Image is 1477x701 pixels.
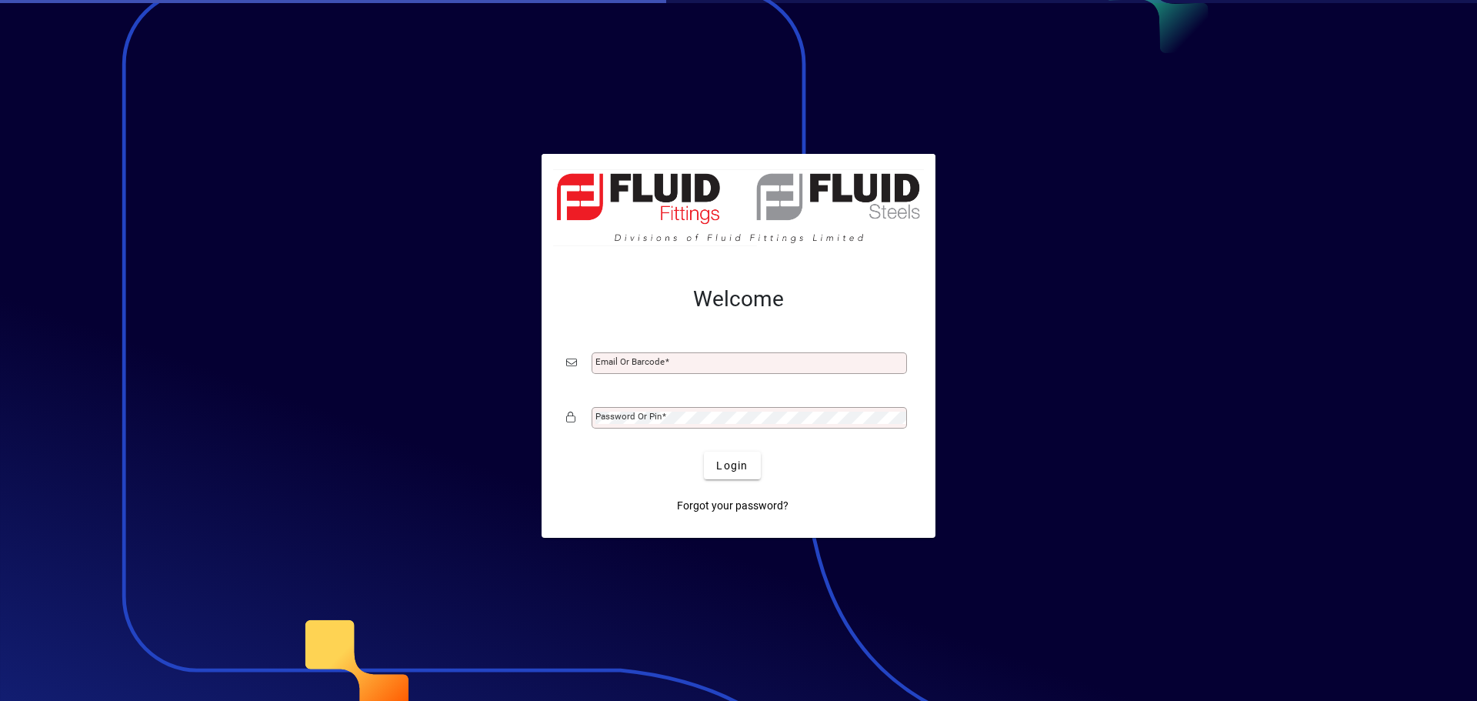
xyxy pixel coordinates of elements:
button: Login [704,452,760,479]
mat-label: Email or Barcode [595,356,665,367]
h2: Welcome [566,286,911,312]
a: Forgot your password? [671,492,795,519]
span: Login [716,458,748,474]
mat-label: Password or Pin [595,411,662,422]
span: Forgot your password? [677,498,789,514]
